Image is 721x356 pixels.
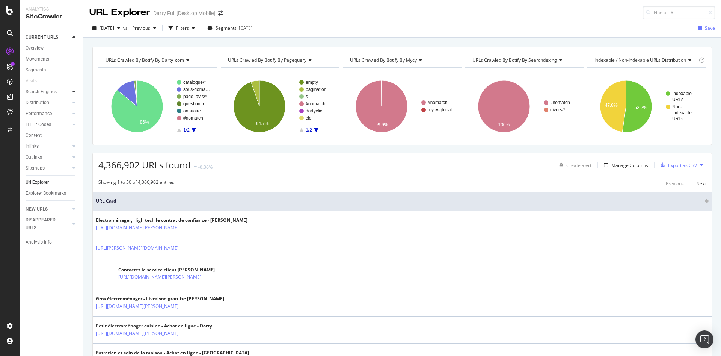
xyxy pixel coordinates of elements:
[183,94,207,99] text: page_avis/*
[26,110,70,118] a: Performance
[12,20,18,26] img: website_grey.svg
[26,164,70,172] a: Sitemaps
[221,74,338,139] div: A chart.
[705,25,715,31] div: Save
[26,110,52,118] div: Performance
[26,238,52,246] div: Analysis Info
[695,22,715,34] button: Save
[672,91,692,96] text: Indexable
[26,77,44,85] a: Visits
[26,66,78,74] a: Segments
[123,25,129,31] span: vs
[26,238,78,246] a: Analysis Info
[498,122,510,127] text: 100%
[465,74,582,139] svg: A chart.
[98,179,174,188] div: Showing 1 to 50 of 4,366,902 entries
[695,330,713,348] div: Open Intercom Messenger
[204,22,255,34] button: Segments[DATE]
[306,101,326,106] text: #nomatch
[428,107,452,112] text: mycy-global
[256,121,268,126] text: 94.7%
[26,179,49,186] div: Url Explorer
[96,267,115,280] img: main image
[472,57,557,63] span: URLs Crawled By Botify By searchdexing
[26,99,49,107] div: Distribution
[343,74,460,139] svg: A chart.
[129,25,150,31] span: Previous
[89,6,150,19] div: URL Explorer
[593,54,697,66] h4: Indexable / Non-Indexable URLs Distribution
[26,153,70,161] a: Outlinks
[228,57,306,63] span: URLs Crawled By Botify By pagequery
[100,25,114,31] span: 2025 Aug. 31st
[26,6,77,12] div: Analytics
[635,105,647,110] text: 52.2%
[98,74,216,139] svg: A chart.
[98,159,191,171] span: 4,366,902 URLs found
[96,198,703,205] span: URL Card
[350,57,417,63] span: URLs Crawled By Botify By mycy
[226,54,333,66] h4: URLs Crawled By Botify By pagequery
[306,80,318,85] text: empty
[594,57,686,63] span: Indexable / Non-Indexable URLs distribution
[198,164,213,170] div: -0.36%
[306,94,308,99] text: s
[96,224,179,232] a: [URL][DOMAIN_NAME][PERSON_NAME]
[672,104,682,109] text: Non-
[587,74,704,139] svg: A chart.
[306,127,312,133] text: 1/2
[86,44,92,50] img: tab_keywords_by_traffic_grey.svg
[21,12,37,18] div: v 4.0.25
[26,77,37,85] div: Visits
[643,6,715,19] input: Find a URL
[39,44,58,49] div: Domaine
[183,80,206,85] text: catalogue/*
[605,103,618,108] text: 47.8%
[118,267,234,273] div: Contactez le service client [PERSON_NAME]
[306,87,326,92] text: pagination
[96,323,212,329] div: Petit électroménager cuisine - Achat en ligne - Darty
[129,22,159,34] button: Previous
[672,110,692,115] text: Indexable
[96,244,179,252] a: [URL][PERSON_NAME][DOMAIN_NAME]
[239,25,252,31] div: [DATE]
[550,107,565,112] text: divers/*
[89,22,123,34] button: [DATE]
[375,122,388,127] text: 99.9%
[194,166,197,168] img: Equal
[26,189,66,197] div: Explorer Bookmarks
[31,44,37,50] img: tab_domain_overview_orange.svg
[26,44,44,52] div: Overview
[26,205,70,213] a: NEW URLS
[96,303,179,310] a: [URL][DOMAIN_NAME][PERSON_NAME]
[26,189,78,197] a: Explorer Bookmarks
[106,57,184,63] span: URLs Crawled By Botify By darty_com
[26,142,70,150] a: Inlinks
[26,216,63,232] div: DISAPPEARED URLS
[566,162,591,168] div: Create alert
[26,121,51,129] div: HTTP Codes
[26,33,70,41] a: CURRENT URLS
[26,55,49,63] div: Movements
[26,205,48,213] div: NEW URLS
[96,295,225,302] div: Gros électroménager - Livraison gratuite [PERSON_NAME].
[550,100,570,105] text: #nomatch
[666,180,684,187] div: Previous
[26,12,77,21] div: SiteCrawler
[672,97,683,102] text: URLs
[26,121,70,129] a: HTTP Codes
[20,20,85,26] div: Domaine: [DOMAIN_NAME]
[348,54,455,66] h4: URLs Crawled By Botify By mycy
[216,25,237,31] span: Segments
[26,164,45,172] div: Sitemaps
[696,179,706,188] button: Next
[140,120,149,125] text: 86%
[658,159,697,171] button: Export as CSV
[96,330,179,337] a: [URL][DOMAIN_NAME][PERSON_NAME]
[26,216,70,232] a: DISAPPEARED URLS
[176,25,189,31] div: Filters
